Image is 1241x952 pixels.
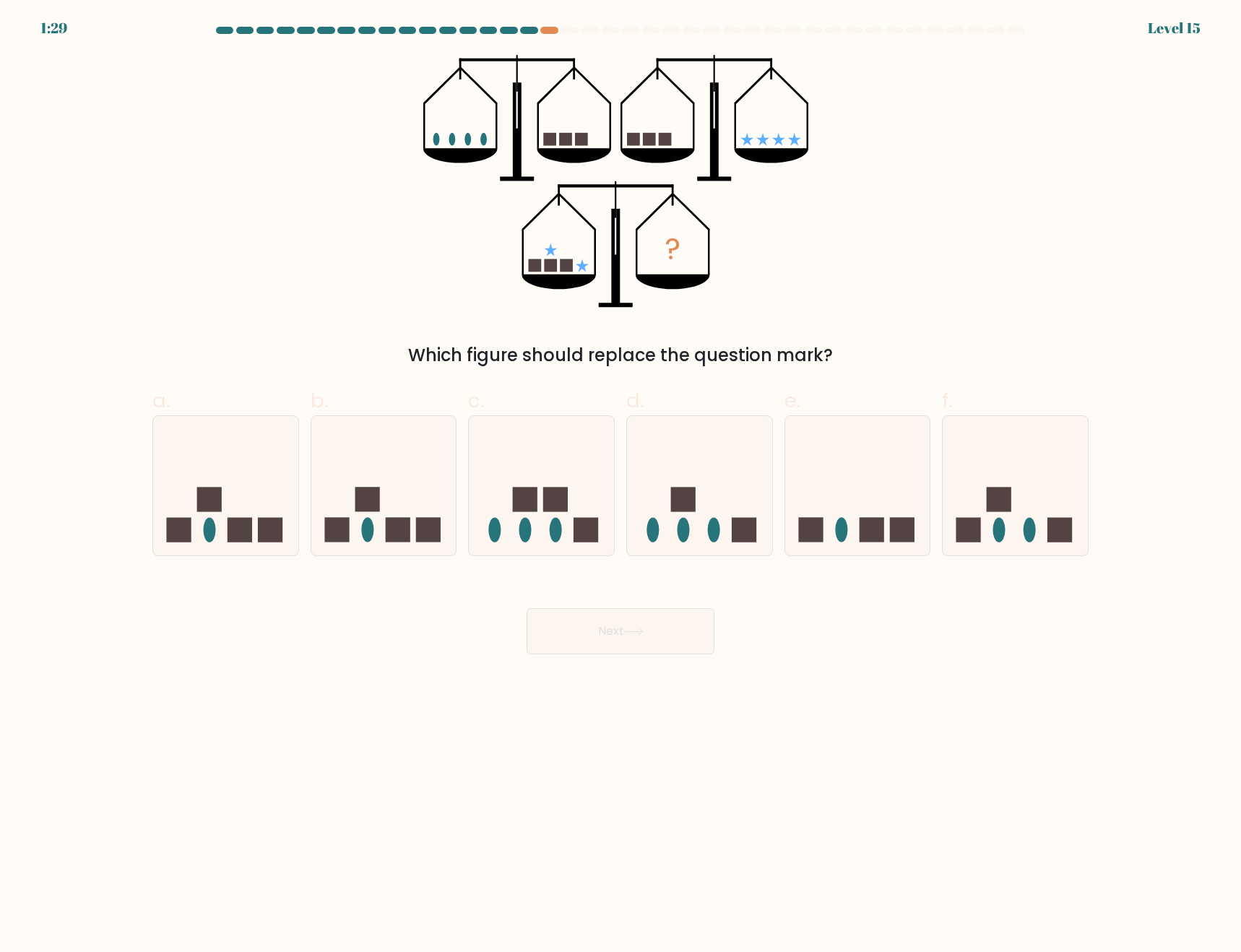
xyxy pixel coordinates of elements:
tspan: ? [665,228,680,269]
div: Which figure should replace the question mark? [161,342,1080,368]
button: Next [527,608,714,654]
span: b. [311,386,328,415]
span: e. [784,386,800,415]
div: Level 15 [1148,17,1201,39]
div: 1:29 [40,17,67,39]
span: c. [468,386,484,415]
span: a. [152,386,170,415]
span: f. [942,386,952,415]
span: d. [626,386,644,415]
